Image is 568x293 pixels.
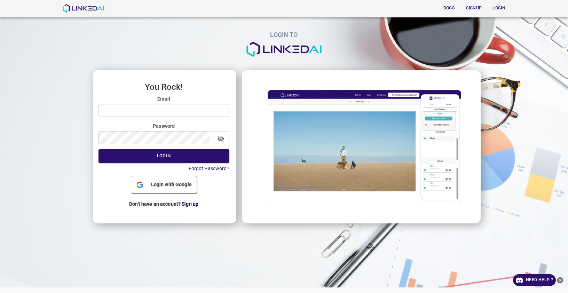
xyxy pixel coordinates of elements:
a: Login [487,1,512,15]
span: Login with Google [148,181,195,188]
img: LinkedAI [62,4,104,13]
button: Login [488,2,510,14]
img: login_image.gif [247,82,474,210]
button: Docs [438,2,460,14]
a: Forgot Password? [189,166,229,171]
label: Password [98,122,229,129]
p: Don't have an account? [98,195,229,213]
button: Signup [463,2,485,14]
a: Signup [461,1,487,15]
button: close-help [556,274,565,286]
button: Login [98,149,229,163]
a: Need Help ? [513,274,556,286]
h3: You Rock! [98,82,229,92]
a: Docs [436,1,461,15]
a: Sign up [182,201,198,207]
img: logo.png [246,42,322,57]
label: Email [98,95,229,102]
